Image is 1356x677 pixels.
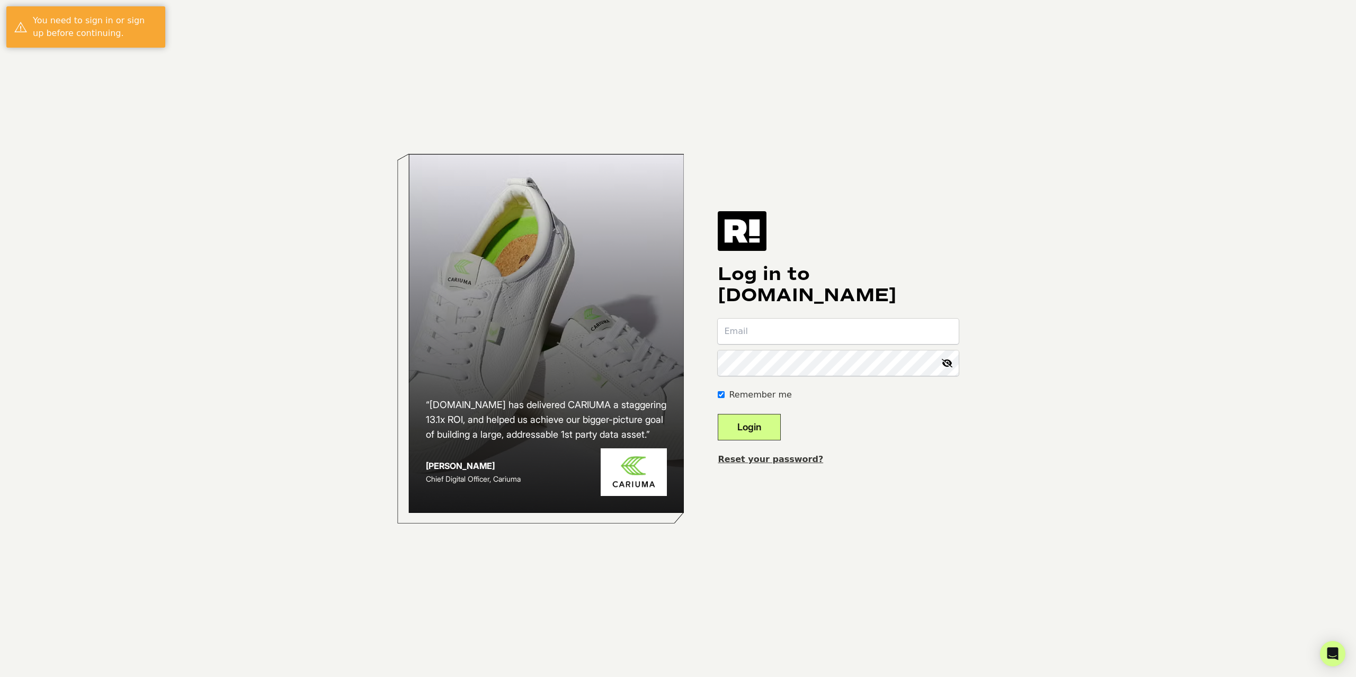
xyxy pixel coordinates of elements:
a: Reset your password? [718,454,823,464]
div: Open Intercom Messenger [1320,641,1345,666]
input: Email [718,319,959,344]
button: Login [718,414,781,440]
img: Retention.com [718,211,766,250]
div: You need to sign in or sign up before continuing. [33,14,157,40]
h1: Log in to [DOMAIN_NAME] [718,264,959,306]
label: Remember me [729,389,791,401]
span: Chief Digital Officer, Cariuma [426,474,521,483]
img: Cariuma [601,448,667,497]
h2: “[DOMAIN_NAME] has delivered CARIUMA a staggering 13.1x ROI, and helped us achieve our bigger-pic... [426,398,667,442]
strong: [PERSON_NAME] [426,461,495,471]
